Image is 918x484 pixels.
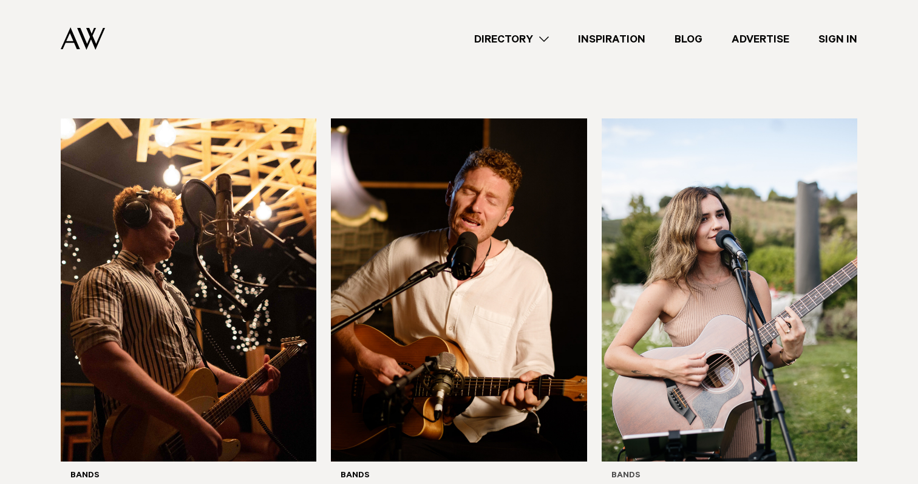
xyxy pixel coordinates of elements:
[61,118,316,462] img: Auckland Weddings Bands | Honeytrap
[660,31,717,47] a: Blog
[804,31,872,47] a: Sign In
[460,31,563,47] a: Directory
[331,118,586,462] img: Auckland Weddings Bands | Sam Allen
[563,31,660,47] a: Inspiration
[341,471,577,482] h6: Bands
[717,31,804,47] a: Advertise
[70,471,307,482] h6: Bands
[61,27,105,50] img: Auckland Weddings Logo
[611,471,848,482] h6: Bands
[602,118,857,462] img: Auckland Weddings Bands | Avya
